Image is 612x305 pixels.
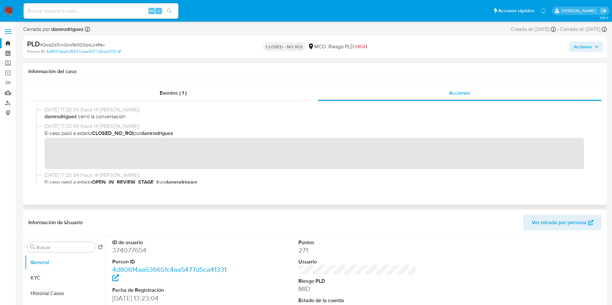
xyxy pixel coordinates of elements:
[158,8,160,14] span: s
[263,42,305,51] p: CLOSED - NO ROI
[25,255,105,270] button: General
[532,215,587,230] span: Ver mirada por persona
[574,42,592,52] span: Acciones
[163,6,176,15] button: search-icon
[27,39,40,49] b: PLD
[28,68,602,75] h1: Información del caso
[298,284,416,293] dd: MID
[112,294,230,303] dd: [DATE] 13:23:04
[308,43,326,50] div: MCO
[25,270,105,286] button: KYC
[560,26,607,33] div: Cerrado el: [DATE]
[46,49,121,54] a: 4d80614aa636651c4aa5477d5ca41331
[50,25,84,33] b: damrodriguez
[562,8,598,14] p: damian.rodriguez@mercadolibre.com
[355,43,367,50] span: HIGH
[25,286,105,301] button: Historial Casos
[30,244,35,250] button: Buscar
[600,7,607,14] a: Salir
[498,7,534,14] span: Accesos rápidos
[449,89,470,97] span: Acciones
[298,239,416,246] dt: Puntos
[112,246,230,255] dd: 374077654
[40,42,105,48] span: # QodZd3VvQvoTe0D3q4Lz4Rev
[28,219,83,226] h1: Información de Usuario
[569,42,603,52] button: Acciones
[511,26,556,33] div: Creado el: [DATE]
[36,244,93,250] input: Buscar
[112,287,230,294] dt: Fecha de Registración
[298,278,416,285] dt: Riesgo PLD
[27,49,45,54] b: Person ID
[298,258,416,265] dt: Usuario
[328,43,367,50] span: Riesgo PLD:
[557,26,559,33] span: -
[98,244,103,252] button: Volver al orden por defecto
[23,26,84,33] span: Cerrado por
[298,246,416,255] dd: 271
[160,89,186,97] span: Eventos ( 1 )
[149,8,154,14] span: Alt
[112,265,226,283] a: 4d80614aa636651c4aa5477d5ca41331
[112,258,230,265] dt: Person ID
[523,215,602,230] button: Ver mirada por persona
[541,8,546,14] a: Notificaciones
[24,7,178,15] input: Buscar usuario o caso...
[112,239,230,246] dt: ID de usuario
[298,297,416,304] dt: Estado de la cuenta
